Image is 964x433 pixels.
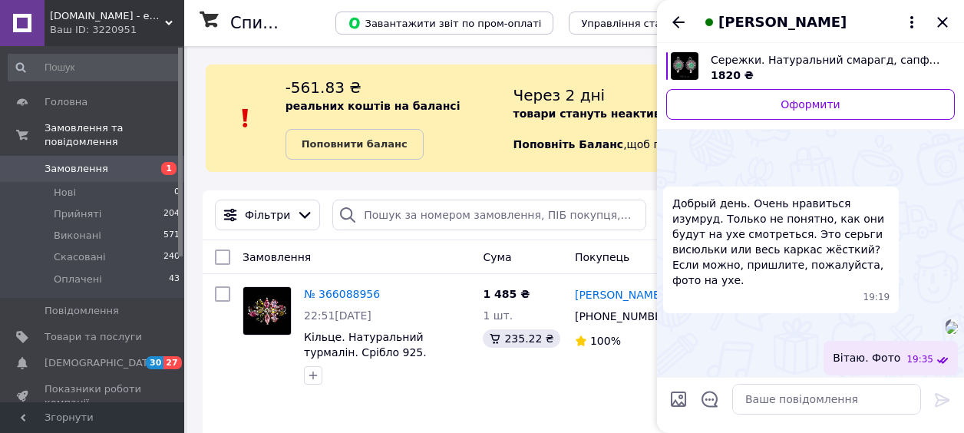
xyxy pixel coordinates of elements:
span: Вітаю. Фото [833,350,900,366]
span: Фільтри [245,207,290,223]
span: 1 485 ₴ [483,288,530,300]
span: Сережки. Натуральний смарагд, сапфір і рубін. Срібло 925. [711,52,943,68]
span: 240 [163,250,180,264]
span: [PERSON_NAME] [718,12,847,32]
span: Замовлення та повідомлення [45,121,184,149]
img: :exclamation: [234,107,257,130]
span: Замовлення [243,251,311,263]
div: , щоб продовжити отримувати замовлення [513,77,946,160]
a: [PERSON_NAME] [575,287,664,302]
span: Товари та послуги [45,330,142,344]
div: 235.22 ₴ [483,329,560,348]
div: [PHONE_NUMBER] [572,306,673,327]
span: Скасовані [54,250,106,264]
b: Поповніть Баланс [513,138,624,150]
span: Прийняті [54,207,101,221]
span: Виконані [54,229,101,243]
span: Через 2 дні [513,86,606,104]
input: Пошук за номером замовлення, ПІБ покупця, номером телефону, Email, номером накладної [332,200,646,230]
span: Замовлення [45,162,108,176]
span: Повідомлення [45,304,119,318]
span: 43 [169,273,180,286]
b: товари стануть неактивні [513,107,672,120]
span: 27 [163,356,181,369]
img: Фото товару [243,287,291,335]
span: 22:51[DATE] [304,309,371,322]
span: 19:19 29.09.2025 [863,291,890,304]
span: 100% [590,335,621,347]
span: Оплачені [54,273,102,286]
a: Кільце. Натуральний турмалін. Срібло 925. [304,331,427,359]
button: [PERSON_NAME] [700,12,921,32]
a: Переглянути товар [666,52,955,83]
b: Поповнити баланс [302,138,408,150]
span: Головна [45,95,87,109]
button: Назад [669,13,688,31]
span: Нові [54,186,76,200]
span: [DEMOGRAPHIC_DATA] [45,356,158,370]
a: Поповнити баланс [286,129,424,160]
button: Управління статусами [569,12,711,35]
span: Управління статусами [581,18,698,29]
img: 6833457781_w640_h640_serezhki-naturalnij-smaragd.jpg [671,52,698,80]
span: Завантажити звіт по пром-оплаті [348,16,541,30]
span: 1820 ₴ [711,69,754,81]
span: -561.83 ₴ [286,78,361,97]
button: Завантажити звіт по пром-оплаті [335,12,553,35]
input: Пошук [8,54,181,81]
span: 571 [163,229,180,243]
a: № 366088956 [304,288,380,300]
span: 0 [174,186,180,200]
span: 19:35 29.09.2025 [906,353,933,366]
b: реальних коштів на балансі [286,100,461,112]
h1: Список замовлень [230,14,386,32]
a: Фото товару [243,286,292,335]
span: 1 шт. [483,309,513,322]
span: Cума [483,251,511,263]
span: 1 [161,162,177,175]
span: 925.in.ua - еталон якості срібла [50,9,165,23]
span: 204 [163,207,180,221]
div: Ваш ID: 3220951 [50,23,184,37]
a: Оформити [666,89,955,120]
span: Добрый день. Очень нравиться изумруд. Только не понятно, как они будут на ухе смотреться. Это сер... [672,196,890,288]
span: Покупець [575,251,629,263]
button: Закрити [933,13,952,31]
button: Відкрити шаблони відповідей [700,389,720,409]
img: 520d04a7-e72e-40a1-aa48-888b8819c1db_w500_h500 [946,322,958,334]
span: 30 [146,356,163,369]
span: Показники роботи компанії [45,382,142,410]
